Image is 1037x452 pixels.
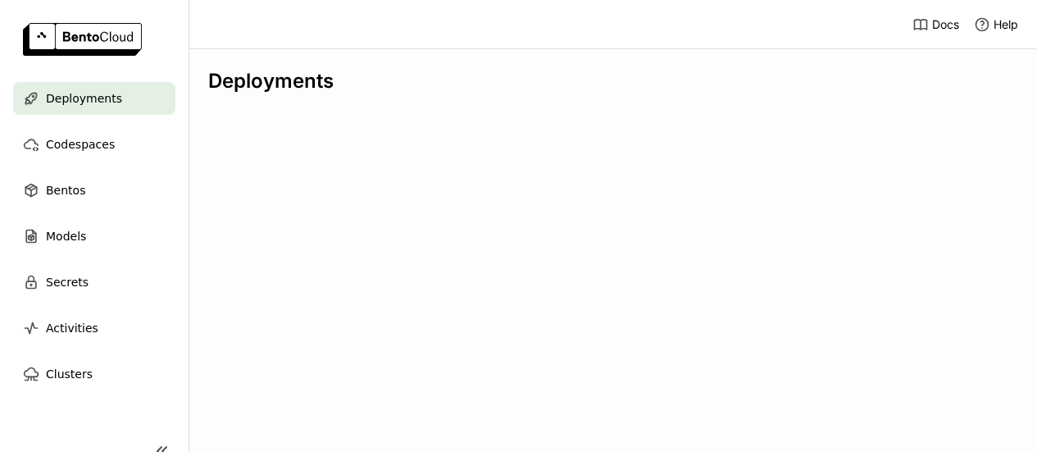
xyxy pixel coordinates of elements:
[46,364,93,384] span: Clusters
[46,135,115,154] span: Codespaces
[13,358,175,390] a: Clusters
[208,69,1028,94] div: Deployments
[46,89,122,108] span: Deployments
[23,23,142,56] img: logo
[13,312,175,345] a: Activities
[994,17,1018,32] span: Help
[974,16,1018,33] div: Help
[46,272,89,292] span: Secrets
[932,17,959,32] span: Docs
[46,226,86,246] span: Models
[46,318,98,338] span: Activities
[13,266,175,299] a: Secrets
[13,174,175,207] a: Bentos
[46,180,85,200] span: Bentos
[912,16,959,33] a: Docs
[13,220,175,253] a: Models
